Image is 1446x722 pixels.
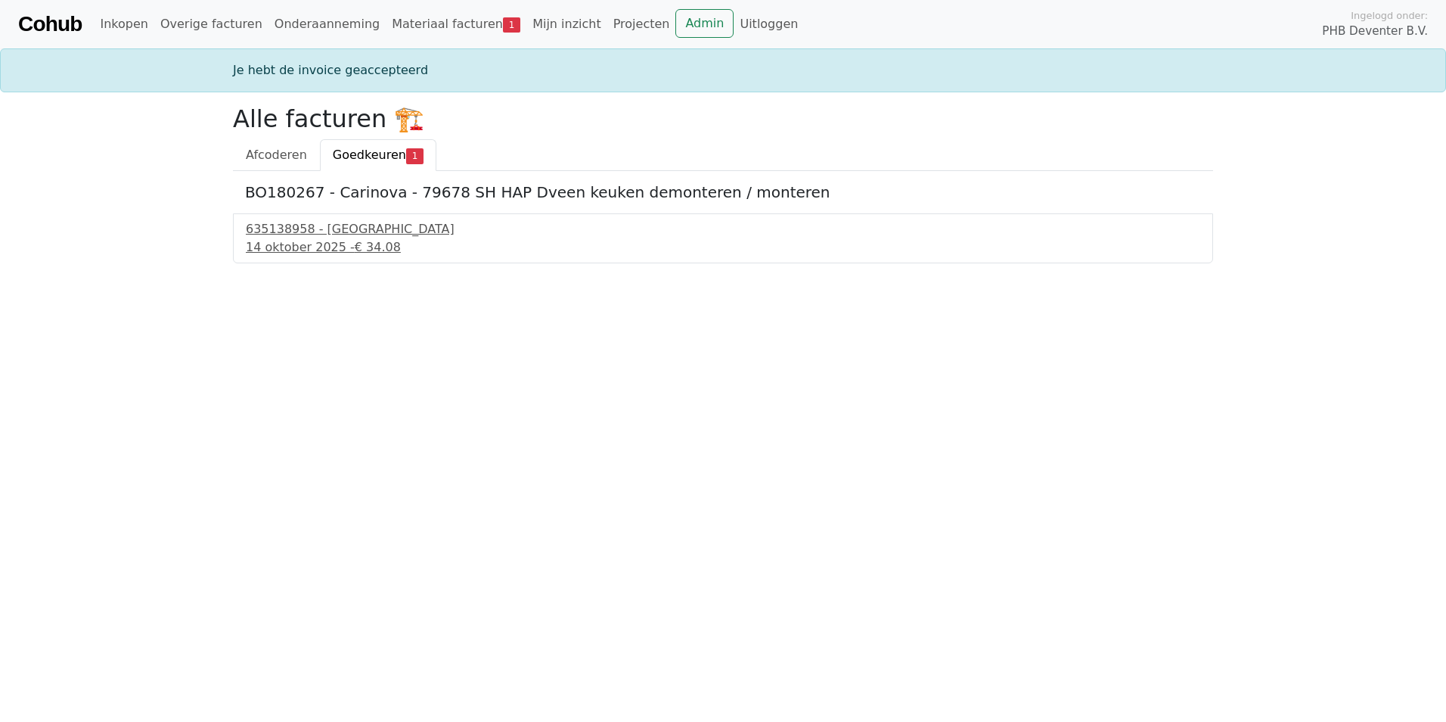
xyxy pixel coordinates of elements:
span: Afcoderen [246,148,307,162]
a: Afcoderen [233,139,320,171]
span: PHB Deventer B.V. [1322,23,1428,40]
a: Cohub [18,6,82,42]
a: Uitloggen [734,9,804,39]
a: Projecten [607,9,676,39]
div: Je hebt de invoice geaccepteerd [224,61,1222,79]
a: Materiaal facturen1 [386,9,526,39]
a: Admin [675,9,734,38]
a: Inkopen [94,9,154,39]
div: 14 oktober 2025 - [246,238,1200,257]
div: 635138958 - [GEOGRAPHIC_DATA] [246,220,1200,238]
span: 1 [503,17,520,33]
span: 1 [406,148,424,163]
h2: Alle facturen 🏗️ [233,104,1213,133]
span: Ingelogd onder: [1351,8,1428,23]
a: 635138958 - [GEOGRAPHIC_DATA]14 oktober 2025 -€ 34.08 [246,220,1200,257]
a: Goedkeuren1 [320,139,436,171]
a: Overige facturen [154,9,268,39]
span: € 34.08 [355,240,401,254]
h5: BO180267 - Carinova - 79678 SH HAP Dveen keuken demonteren / monteren [245,183,1201,201]
a: Onderaanneming [268,9,386,39]
a: Mijn inzicht [526,9,607,39]
span: Goedkeuren [333,148,406,162]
